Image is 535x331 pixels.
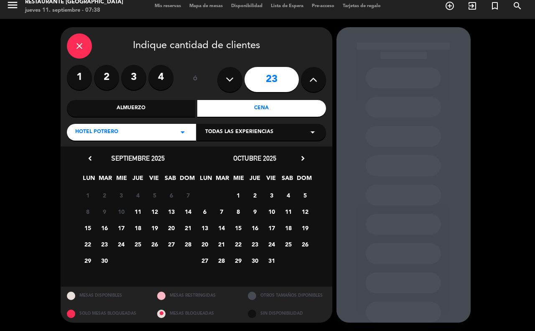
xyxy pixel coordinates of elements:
span: 28 [214,254,228,267]
span: 21 [181,221,195,235]
span: 26 [148,237,161,251]
i: arrow_drop_down [308,127,318,137]
i: chevron_left [86,154,94,163]
span: 4 [281,188,295,202]
span: 14 [181,205,195,218]
span: 2 [97,188,111,202]
span: 11 [281,205,295,218]
span: 7 [181,188,195,202]
span: 10 [265,205,278,218]
span: DOM [297,173,311,187]
span: octubre 2025 [233,154,276,162]
div: OTROS TAMAÑOS DIPONIBLES [242,287,332,305]
span: 22 [231,237,245,251]
span: LUN [199,173,213,187]
div: SOLO MESAS BLOQUEADAS [61,305,151,323]
div: jueves 11. septiembre - 07:38 [25,6,123,15]
span: Mapa de mesas [185,4,227,8]
span: 9 [97,205,111,218]
i: add_circle_outline [445,1,455,11]
label: 4 [148,65,173,90]
div: MESAS BLOQUEADAS [151,305,242,323]
span: 8 [81,205,94,218]
span: 29 [81,254,94,267]
div: MESAS RESTRINGIDAS [151,287,242,305]
span: 27 [198,254,211,267]
span: 7 [214,205,228,218]
span: 30 [97,254,111,267]
span: Hotel Potrero [75,128,118,136]
span: 19 [148,221,161,235]
div: ó [182,65,209,94]
span: 15 [81,221,94,235]
i: arrow_drop_down [178,127,188,137]
span: Tarjetas de regalo [339,4,385,8]
span: 2 [248,188,262,202]
span: Mis reservas [150,4,185,8]
span: 15 [231,221,245,235]
span: 3 [114,188,128,202]
span: MAR [98,173,112,187]
label: 2 [94,65,119,90]
span: 25 [281,237,295,251]
span: 30 [248,254,262,267]
span: 31 [265,254,278,267]
span: 5 [298,188,312,202]
label: 3 [121,65,146,90]
span: 18 [131,221,145,235]
span: 12 [148,205,161,218]
span: SAB [280,173,294,187]
span: 13 [198,221,211,235]
span: 20 [198,237,211,251]
span: MIE [232,173,245,187]
span: 19 [298,221,312,235]
span: 20 [164,221,178,235]
span: JUE [248,173,262,187]
span: MAR [215,173,229,187]
span: 17 [265,221,278,235]
span: septiembre 2025 [111,154,165,162]
span: 3 [265,188,278,202]
div: SIN DISPONIBILIDAD [242,305,332,323]
span: 16 [97,221,111,235]
span: DOM [180,173,194,187]
span: 10 [114,205,128,218]
i: close [74,41,84,51]
span: MIE [115,173,128,187]
i: chevron_right [298,154,307,163]
span: 24 [265,237,278,251]
span: 6 [164,188,178,202]
i: exit_to_app [467,1,477,11]
label: 1 [67,65,92,90]
span: Lista de Espera [267,4,308,8]
span: VIE [147,173,161,187]
span: 27 [164,237,178,251]
span: Todas las experiencias [205,128,273,136]
span: 14 [214,221,228,235]
span: 8 [231,205,245,218]
span: 13 [164,205,178,218]
span: SAB [163,173,177,187]
span: 26 [298,237,312,251]
div: MESAS DISPONIBLES [61,287,151,305]
div: Almuerzo [67,100,196,117]
span: Pre-acceso [308,4,339,8]
span: 22 [81,237,94,251]
span: VIE [264,173,278,187]
div: Cena [197,100,326,117]
span: 12 [298,205,312,218]
span: 6 [198,205,211,218]
span: 18 [281,221,295,235]
span: 23 [248,237,262,251]
span: 25 [131,237,145,251]
span: Disponibilidad [227,4,267,8]
span: 1 [81,188,94,202]
span: 17 [114,221,128,235]
span: 29 [231,254,245,267]
span: 11 [131,205,145,218]
i: search [512,1,522,11]
span: 24 [114,237,128,251]
span: 28 [181,237,195,251]
i: turned_in_not [490,1,500,11]
span: 21 [214,237,228,251]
